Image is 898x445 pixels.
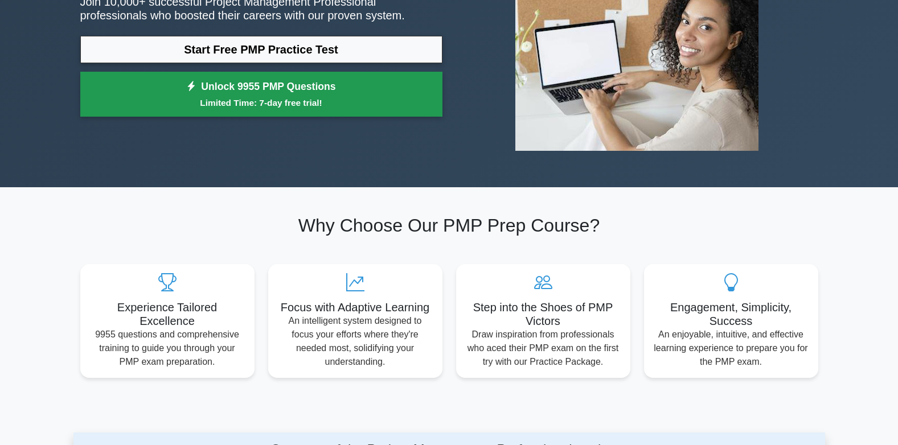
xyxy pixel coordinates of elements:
a: Unlock 9955 PMP QuestionsLimited Time: 7-day free trial! [80,72,442,117]
p: Draw inspiration from professionals who aced their PMP exam on the first try with our Practice Pa... [465,328,621,369]
a: Start Free PMP Practice Test [80,36,442,63]
h5: Focus with Adaptive Learning [277,300,433,314]
p: An enjoyable, intuitive, and effective learning experience to prepare you for the PMP exam. [653,328,809,369]
h5: Step into the Shoes of PMP Victors [465,300,621,328]
p: An intelligent system designed to focus your efforts where they're needed most, solidifying your ... [277,314,433,369]
small: Limited Time: 7-day free trial! [95,96,428,109]
p: 9955 questions and comprehensive training to guide you through your PMP exam preparation. [89,328,245,369]
h5: Experience Tailored Excellence [89,300,245,328]
h5: Engagement, Simplicity, Success [653,300,809,328]
h2: Why Choose Our PMP Prep Course? [80,215,818,236]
